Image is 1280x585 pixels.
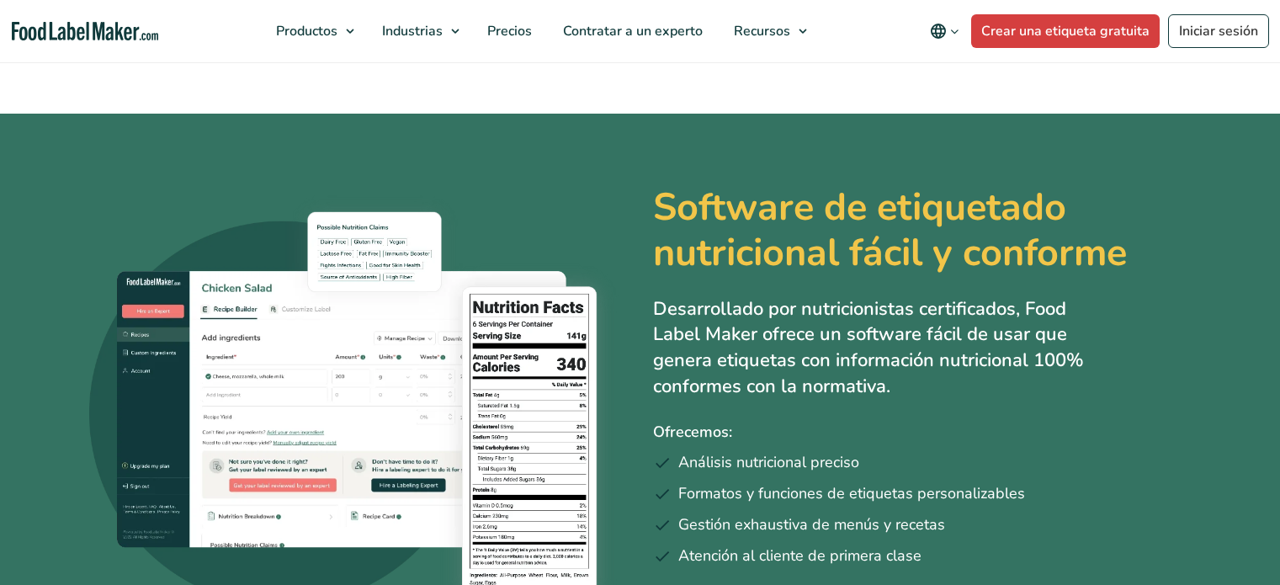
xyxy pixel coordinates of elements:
a: Crear una etiqueta gratuita [971,14,1160,48]
span: Precios [482,22,534,40]
span: Gestión exhaustiva de menús y recetas [678,513,945,536]
span: Recursos [729,22,792,40]
span: Contratar a un experto [558,22,704,40]
span: Productos [271,22,339,40]
a: Food Label Maker homepage [12,22,158,41]
span: Formatos y funciones de etiquetas personalizables [678,482,1025,505]
p: Ofrecemos: [653,420,1192,444]
button: Change language [918,14,971,48]
p: Desarrollado por nutricionistas certificados, Food Label Maker ofrece un software fácil de usar q... [653,296,1091,400]
span: Industrias [377,22,444,40]
a: Iniciar sesión [1168,14,1269,48]
h1: Software de etiquetado nutricional fácil y conforme [653,185,1153,276]
span: Atención al cliente de primera clase [678,545,921,567]
span: Análisis nutricional preciso [678,451,859,474]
